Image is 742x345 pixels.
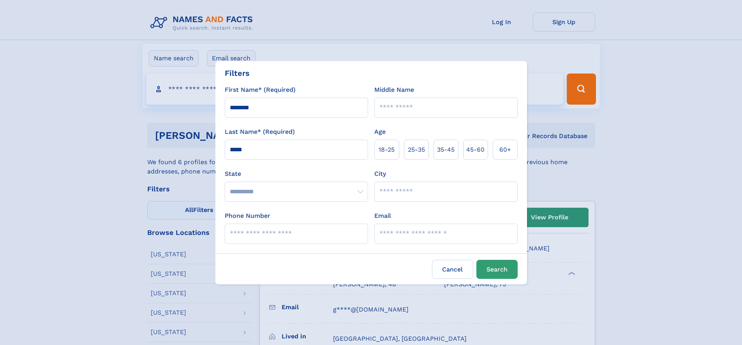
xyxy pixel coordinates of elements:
[408,145,425,154] span: 25‑35
[225,127,295,137] label: Last Name* (Required)
[225,85,296,95] label: First Name* (Required)
[374,85,414,95] label: Middle Name
[476,260,518,279] button: Search
[432,260,473,279] label: Cancel
[225,169,368,179] label: State
[225,211,270,221] label: Phone Number
[437,145,455,154] span: 35‑45
[374,169,386,179] label: City
[466,145,485,154] span: 45‑60
[374,211,391,221] label: Email
[225,67,250,79] div: Filters
[499,145,511,154] span: 60+
[379,145,395,154] span: 18‑25
[374,127,386,137] label: Age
